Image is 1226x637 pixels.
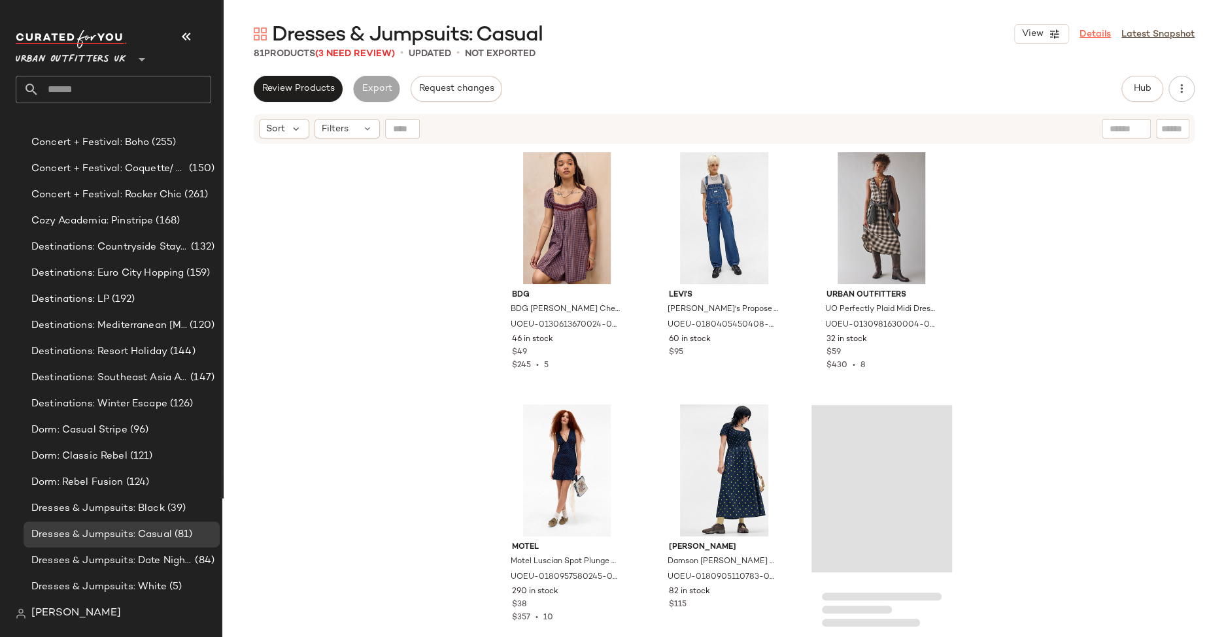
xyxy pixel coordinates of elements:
button: View [1014,24,1069,44]
span: UOEU-0180905110783-000-041 [668,572,778,583]
a: Details [1080,27,1111,41]
span: (121) [128,449,153,464]
span: Concert + Festival: Coquette/ Doll-like [31,161,186,176]
span: Concert + Festival: Boho [31,135,149,150]
span: Motel Luscian Spot Plunge Neck Mini dress - Navy L at Urban Outfitters [511,556,621,568]
span: Hub [1133,84,1151,94]
span: (150) [186,161,214,176]
img: cfy_white_logo.C9jOOHJF.svg [16,30,127,48]
span: $59 [826,347,841,359]
span: • [530,613,543,622]
span: 8 [860,361,865,370]
span: Dresses & Jumpsuits: Date Night/ Night Out [31,553,192,568]
span: (126) [167,397,194,412]
img: 0180957580245_041_b [502,404,633,536]
span: 5 [544,361,549,370]
span: Dresses & Jumpsuits: Casual [31,527,172,542]
span: Damson [PERSON_NAME] Super Smocked Midi Dress - Navy UK 6 at Urban Outfitters [668,556,778,568]
span: (159) [184,266,210,281]
span: $49 [512,347,527,359]
span: Dresses & Jumpsuits: White [31,580,167,595]
span: [PERSON_NAME] [31,606,121,621]
span: Sort [266,122,285,136]
img: svg%3e [254,27,267,41]
span: $115 [669,599,687,611]
span: Request changes [418,84,494,94]
span: (261) [182,188,208,203]
span: 81 [254,49,264,59]
span: UOEU-0130613670024-000-020 [511,319,621,331]
button: Hub [1121,76,1163,102]
span: 46 in stock [512,334,553,346]
span: BDG [PERSON_NAME] Check Mini Dress - Brown XL at Urban Outfitters [511,304,621,316]
span: $430 [826,361,847,370]
span: (120) [187,318,214,333]
span: (81) [172,527,193,542]
span: Review Products [262,84,335,94]
span: Dorm: Rebel Fusion [31,475,124,490]
img: 0130981630004_029_a2 [816,152,947,284]
span: [PERSON_NAME] [669,542,779,553]
span: Dorm: Classic Rebel [31,449,128,464]
p: Not Exported [465,47,536,61]
div: Products [254,47,395,61]
span: $245 [512,361,531,370]
span: View [1021,29,1044,39]
span: (144) [167,344,196,359]
span: UOEU-0130981630004-000-029 [825,319,936,331]
span: UO Perfectly Plaid Midi Dress - Brown XL at Urban Outfitters [825,304,936,316]
span: (84) [192,553,214,568]
img: 0180405450408_107_a2 [658,152,790,284]
span: • [456,46,460,61]
img: 0130613670024_020_a2 [502,152,633,284]
span: $357 [512,613,530,622]
span: • [847,361,860,370]
span: Dresses & Jumpsuits: Casual [272,22,543,48]
span: Destinations: Countryside Staycation [31,240,188,255]
span: 32 in stock [826,334,867,346]
span: Destinations: Southeast Asia Adventures [31,370,188,385]
span: [PERSON_NAME]'s Propose To Me Overalls - Vintage Denim Medium L at Urban Outfitters [668,304,778,316]
span: Levi's [669,289,779,301]
span: Destinations: Winter Escape [31,397,167,412]
button: Request changes [411,76,502,102]
span: • [531,361,544,370]
span: $38 [512,599,526,611]
span: Urban Outfitters UK [16,44,126,68]
span: Destinations: Euro City Hopping [31,266,184,281]
span: Destinations: Mediterranean [MEDICAL_DATA] [31,318,187,333]
span: Destinations: LP [31,292,109,307]
span: UOEU-0180405450408-000-107 [668,319,778,331]
span: Urban Outfitters [826,289,937,301]
span: (147) [188,370,214,385]
span: 10 [543,613,553,622]
span: BDG [512,289,622,301]
span: 82 in stock [669,586,710,598]
span: 60 in stock [669,334,711,346]
span: Destinations: Resort Holiday [31,344,167,359]
span: Filters [322,122,349,136]
p: updated [409,47,451,61]
img: 0180905110783_041_a2 [658,404,790,536]
span: (5) [167,580,182,595]
span: UOEU-0180957580245-000-041 [511,572,621,583]
span: Concert + Festival: Rocker Chic [31,188,182,203]
span: Motel [512,542,622,553]
span: (3 Need Review) [315,49,395,59]
span: (132) [188,240,214,255]
span: (168) [153,214,180,229]
span: Dorm: Casual Stripe [31,423,128,438]
span: (192) [109,292,135,307]
span: (124) [124,475,150,490]
span: (96) [128,423,149,438]
img: svg%3e [16,608,26,619]
span: Cozy Academia: Pinstripe [31,214,153,229]
span: • [400,46,403,61]
button: Review Products [254,76,343,102]
span: (39) [165,501,186,516]
span: $95 [669,347,683,359]
a: Latest Snapshot [1121,27,1195,41]
span: Dresses & Jumpsuits: Black [31,501,165,516]
span: 290 in stock [512,586,558,598]
span: (255) [149,135,176,150]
